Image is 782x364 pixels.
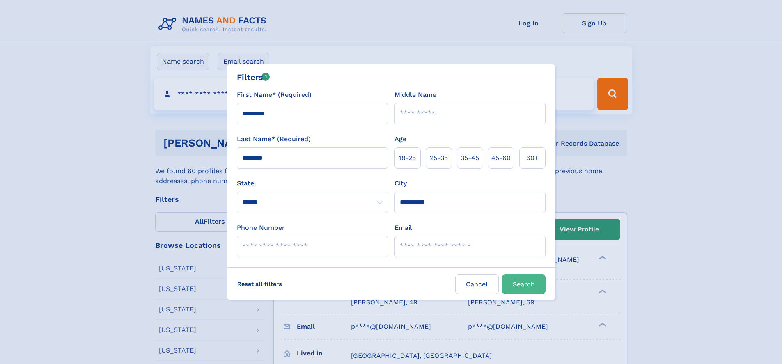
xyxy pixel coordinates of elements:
[394,179,407,188] label: City
[237,90,312,100] label: First Name* (Required)
[455,274,499,294] label: Cancel
[237,223,285,233] label: Phone Number
[399,153,416,163] span: 18‑25
[394,134,406,144] label: Age
[237,134,311,144] label: Last Name* (Required)
[237,71,270,83] div: Filters
[394,223,412,233] label: Email
[526,153,539,163] span: 60+
[502,274,546,294] button: Search
[430,153,448,163] span: 25‑35
[394,90,436,100] label: Middle Name
[237,179,388,188] label: State
[461,153,479,163] span: 35‑45
[491,153,511,163] span: 45‑60
[232,274,287,294] label: Reset all filters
